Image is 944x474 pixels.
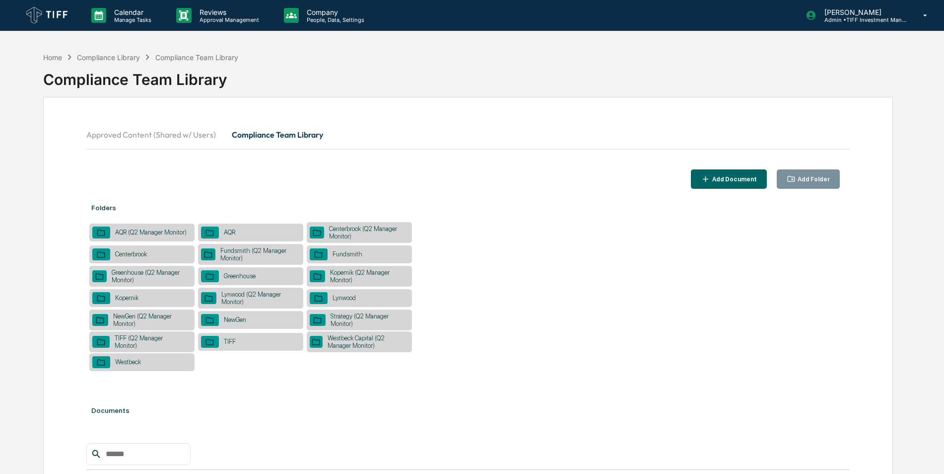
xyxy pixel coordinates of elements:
div: Folders [86,194,850,222]
div: Compliance Library [77,53,140,62]
p: Approval Management [192,16,264,23]
p: Company [299,8,369,16]
img: logo [24,4,71,26]
div: TIFF [219,338,241,345]
div: Centerbrook (Q2 Manager Monitor) [324,225,409,240]
div: Home [43,53,62,62]
div: Westbeck [110,358,146,366]
div: NewGen [219,316,251,323]
button: Add Document [691,169,767,189]
div: Kopernik [110,294,143,302]
p: Calendar [106,8,156,16]
div: Lynwood (Q2 Manager Monitor) [216,291,300,306]
p: [PERSON_NAME] [816,8,909,16]
div: secondary tabs example [86,123,850,147]
button: Approved Content (Shared w/ Users) [86,123,224,147]
div: Add Folder [796,176,830,183]
div: Kopernik (Q2 Manager Monitor) [325,269,408,284]
div: AQR (Q2 Manager Monitor) [110,229,192,236]
div: Westbeck Capital (Q2 Manager Monitor) [323,334,409,349]
p: Manage Tasks [106,16,156,23]
iframe: Open customer support [912,441,939,468]
div: NewGen (Q2 Manager Monitor) [108,313,192,327]
div: TIFF (Q2 Manager Monitor) [110,334,191,349]
div: Documents [86,396,850,424]
div: Centerbrook [110,250,152,258]
button: Compliance Team Library [224,123,331,147]
p: People, Data, Settings [299,16,369,23]
div: Fundsmith (Q2 Manager Monitor) [215,247,300,262]
div: Greenhouse (Q2 Manager Monitor) [107,269,192,284]
p: Reviews [192,8,264,16]
div: AQR [219,229,240,236]
div: Compliance Team Library [155,53,238,62]
div: Fundsmith [328,250,367,258]
div: Compliance Team Library [43,63,893,88]
div: Strategy (Q2 Manager Monitor) [326,313,409,327]
div: Add Document [710,176,757,183]
div: Lynwood [328,294,361,302]
div: Greenhouse [219,272,261,280]
button: Add Folder [777,169,840,189]
p: Admin • TIFF Investment Management [816,16,909,23]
